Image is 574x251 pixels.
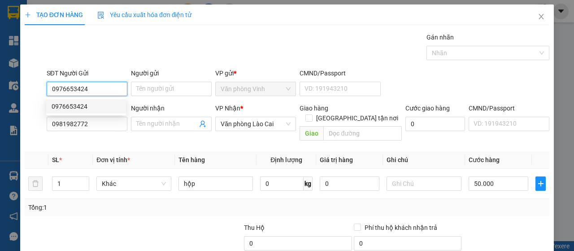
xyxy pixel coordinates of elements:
span: Phí thu hộ khách nhận trả [361,223,441,233]
div: Tổng: 1 [28,203,222,212]
input: Cước giao hàng [405,117,465,131]
span: Văn phòng Vinh [221,82,291,96]
h2: Z6I9CSS6 [5,52,72,67]
span: close [538,13,545,20]
span: [GEOGRAPHIC_DATA] tận nơi [313,113,402,123]
span: Giao hàng [300,105,328,112]
div: Người nhận [131,103,212,113]
button: delete [28,176,43,191]
div: VP gửi [215,68,296,78]
div: SĐT Người Gửi [47,68,127,78]
span: kg [304,176,313,191]
button: plus [535,176,546,191]
span: TẠO ĐƠN HÀNG [25,11,83,18]
input: Ghi Chú [387,176,461,191]
span: Giao [300,126,323,141]
th: Ghi chú [383,151,465,169]
div: 0976653424 [52,101,121,111]
b: [PERSON_NAME] (Vinh - Sapa) [38,11,135,46]
span: Tên hàng [178,156,205,163]
b: [DOMAIN_NAME] [120,7,217,22]
label: Gán nhãn [426,34,454,41]
span: Văn phòng Lào Cai [221,117,291,131]
span: Yêu cầu xuất hóa đơn điện tử [97,11,192,18]
span: Giá trị hàng [320,156,353,163]
span: SL [52,156,59,163]
div: CMND/Passport [469,103,549,113]
span: VP Nhận [215,105,240,112]
span: Thu Hộ [244,224,265,231]
span: Định lượng [270,156,302,163]
span: Cước hàng [469,156,500,163]
span: Đơn vị tính [96,156,130,163]
button: Close [529,4,554,30]
img: icon [97,12,104,19]
span: user-add [199,120,206,128]
span: Khác [102,177,166,190]
div: CMND/Passport [300,68,380,78]
label: Cước giao hàng [405,105,450,112]
input: 0 [320,176,379,191]
div: 0976653424 [46,99,126,114]
div: Người gửi [131,68,212,78]
span: plus [25,12,31,18]
h2: VP Nhận: Văn phòng Lào Cai [47,52,217,109]
span: plus [536,180,545,187]
input: Dọc đường [323,126,401,141]
input: VD: Bàn, Ghế [178,176,253,191]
